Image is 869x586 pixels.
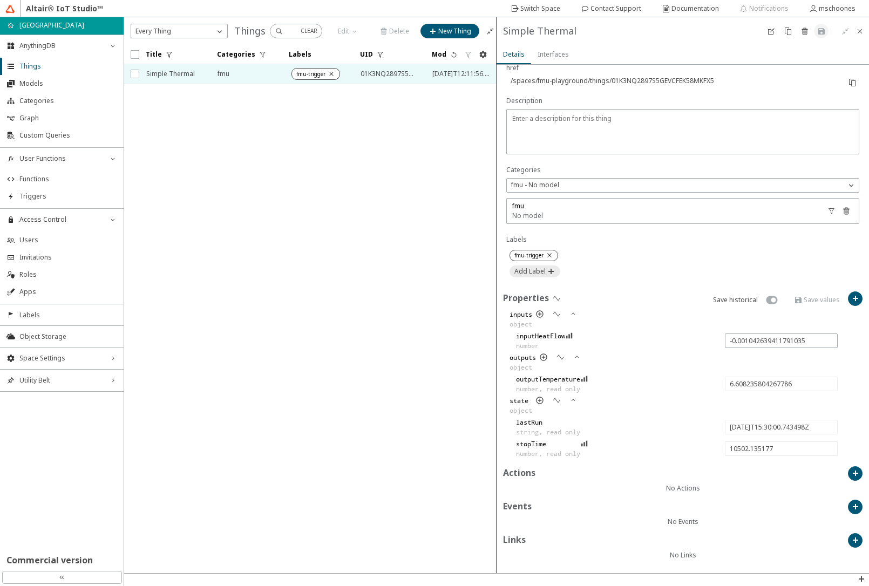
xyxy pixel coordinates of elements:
unity-typography: object [510,406,532,415]
unity-typography: stopTime [516,439,580,449]
span: AnythingDB [19,42,104,50]
span: Object Storage [19,332,117,341]
unity-typography: No Actions [666,483,700,493]
unity-button: Remove category [839,203,853,218]
p: Save historical [713,295,758,305]
unity-typography: Labels [506,235,859,244]
unity-typography: string, read only [516,427,580,437]
span: Models [19,79,117,88]
span: Functions [19,175,117,183]
unity-button: Clone [780,24,795,38]
unity-typography: fmu [512,201,543,211]
unity-button: Filter by current thing's model [824,203,839,218]
span: Custom Queries [19,131,117,140]
unity-typography: Properties [503,291,549,309]
unity-typography: object [510,319,532,329]
unity-typography: inputHeatFlow [516,331,565,341]
unity-typography: No model [512,211,543,221]
unity-typography: outputTemperature [516,374,580,384]
span: Graph [19,114,117,122]
unity-typography: outputs [510,353,536,363]
unity-button: Edit Schema [764,24,778,38]
unity-button: Save [814,24,829,38]
unity-typography: inputs [510,310,532,319]
unity-typography: Actions [503,466,535,483]
span: Things [19,62,117,71]
span: User Functions [19,154,104,163]
unity-typography: lastRun [516,418,580,427]
span: Triggers [19,192,117,201]
unity-typography: No Events [668,517,698,527]
span: Apps [19,288,117,296]
unity-typography: object [510,363,536,372]
unity-typography: number, read only [516,384,580,394]
unity-button: Delete [797,24,812,38]
unity-typography: Links [503,533,526,550]
unity-typography: No Links [670,550,696,560]
span: Users [19,236,117,244]
unity-typography: Events [503,500,532,517]
span: Roles [19,270,117,279]
span: Labels [19,311,117,319]
span: Space Settings [19,354,104,363]
span: Invitations [19,253,117,262]
span: Utility Belt [19,376,104,385]
unity-typography: number, read only [516,449,580,459]
span: Access Control [19,215,104,224]
p: [GEOGRAPHIC_DATA] [19,21,84,30]
unity-typography: number [516,341,565,351]
span: Categories [19,97,117,105]
unity-typography: state [510,396,532,406]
